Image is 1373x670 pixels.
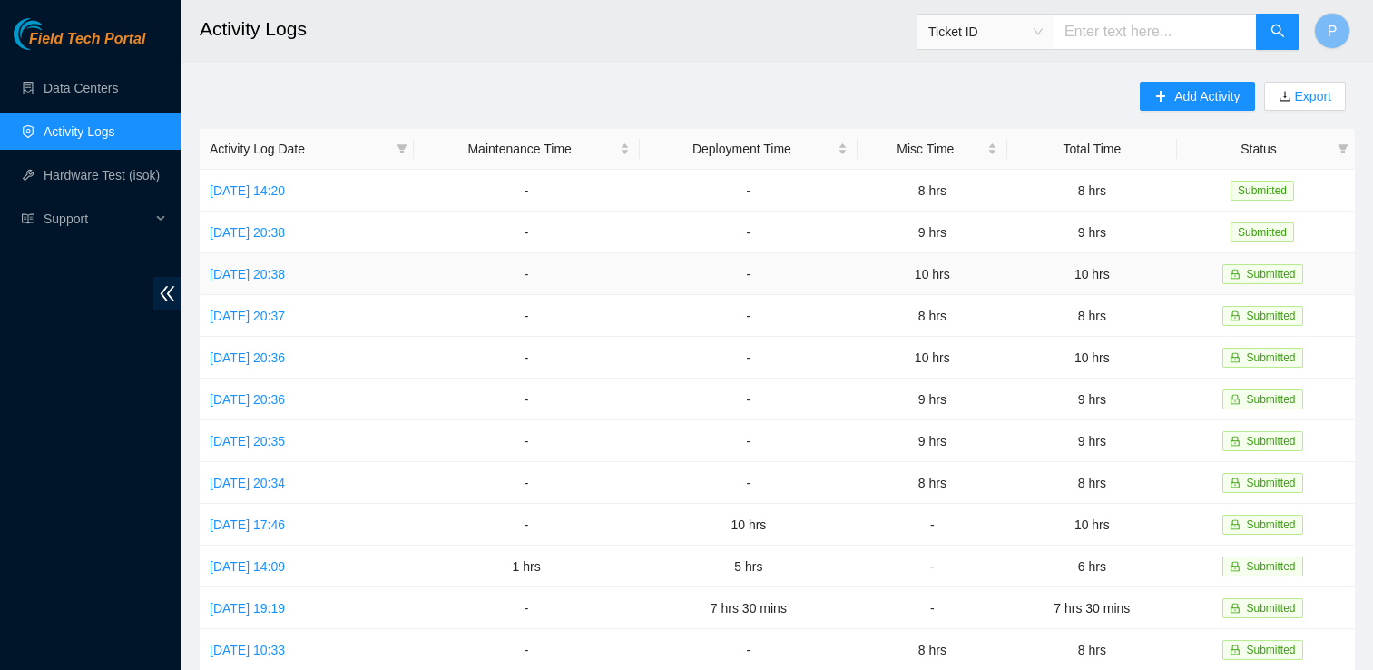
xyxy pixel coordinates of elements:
td: 9 hrs [858,379,1007,420]
a: [DATE] 20:36 [210,392,285,407]
td: - [414,212,640,253]
span: Submitted [1247,435,1296,448]
a: Export [1291,89,1331,103]
td: 8 hrs [858,170,1007,212]
button: P [1314,13,1350,49]
span: lock [1230,561,1241,572]
span: lock [1230,519,1241,530]
th: Total Time [1007,129,1177,170]
span: Status [1187,139,1330,159]
a: [DATE] 20:38 [210,267,285,281]
td: 8 hrs [858,295,1007,337]
button: search [1256,14,1299,50]
span: filter [393,135,411,163]
span: Submitted [1247,268,1296,281]
span: Submitted [1247,560,1296,573]
span: search [1270,24,1285,41]
td: 8 hrs [1007,462,1177,504]
td: - [640,295,858,337]
td: 9 hrs [1007,212,1177,253]
td: - [858,546,1007,587]
a: [DATE] 17:46 [210,517,285,532]
span: lock [1230,352,1241,363]
a: [DATE] 14:09 [210,559,285,574]
td: 5 hrs [640,546,858,587]
span: P [1328,20,1338,43]
a: Data Centers [44,81,118,95]
span: filter [1338,143,1348,154]
td: - [640,253,858,295]
td: 8 hrs [1007,170,1177,212]
a: Akamai TechnologiesField Tech Portal [14,33,145,56]
span: read [22,212,34,225]
td: - [640,337,858,379]
td: 6 hrs [1007,546,1177,587]
td: 10 hrs [858,337,1007,379]
span: lock [1230,436,1241,447]
input: Enter text here... [1054,14,1257,50]
td: 9 hrs [858,212,1007,253]
span: lock [1230,269,1241,280]
span: Submitted [1231,181,1294,201]
td: - [414,504,640,546]
span: lock [1230,645,1241,655]
td: 10 hrs [1007,504,1177,546]
span: filter [1334,135,1352,163]
a: [DATE] 19:19 [210,601,285,616]
a: [DATE] 10:33 [210,643,285,657]
a: [DATE] 20:35 [210,434,285,448]
td: - [414,170,640,212]
a: [DATE] 20:37 [210,309,285,323]
td: - [414,420,640,462]
td: 10 hrs [640,504,858,546]
a: [DATE] 20:34 [210,476,285,490]
td: 7 hrs 30 mins [1007,587,1177,629]
td: - [414,379,640,420]
button: downloadExport [1264,82,1346,111]
td: - [640,379,858,420]
a: Activity Logs [44,124,115,139]
button: plusAdd Activity [1140,82,1254,111]
a: [DATE] 20:38 [210,225,285,240]
td: 9 hrs [1007,379,1177,420]
span: Submitted [1247,644,1296,656]
a: [DATE] 20:36 [210,350,285,365]
span: Support [44,201,151,237]
td: 10 hrs [858,253,1007,295]
span: download [1279,90,1291,104]
td: 10 hrs [1007,337,1177,379]
span: Submitted [1247,477,1296,489]
span: Submitted [1231,222,1294,242]
span: Submitted [1247,310,1296,322]
td: 9 hrs [858,420,1007,462]
span: Ticket ID [928,18,1043,45]
td: - [414,295,640,337]
td: 8 hrs [1007,295,1177,337]
td: 9 hrs [1007,420,1177,462]
img: Akamai Technologies [14,18,92,50]
td: - [414,462,640,504]
span: Add Activity [1174,86,1240,106]
span: Field Tech Portal [29,31,145,48]
td: 10 hrs [1007,253,1177,295]
span: filter [397,143,407,154]
td: 8 hrs [858,462,1007,504]
span: double-left [153,277,181,310]
td: - [640,212,858,253]
td: - [640,462,858,504]
td: - [858,504,1007,546]
td: 1 hrs [414,546,640,587]
span: Submitted [1247,602,1296,615]
span: lock [1230,478,1241,488]
span: lock [1230,603,1241,614]
span: Submitted [1247,351,1296,364]
td: - [414,337,640,379]
td: - [414,253,640,295]
td: - [858,587,1007,629]
a: [DATE] 14:20 [210,183,285,198]
span: Submitted [1247,518,1296,531]
span: lock [1230,394,1241,405]
td: - [414,587,640,629]
span: plus [1154,90,1167,104]
span: Activity Log Date [210,139,389,159]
